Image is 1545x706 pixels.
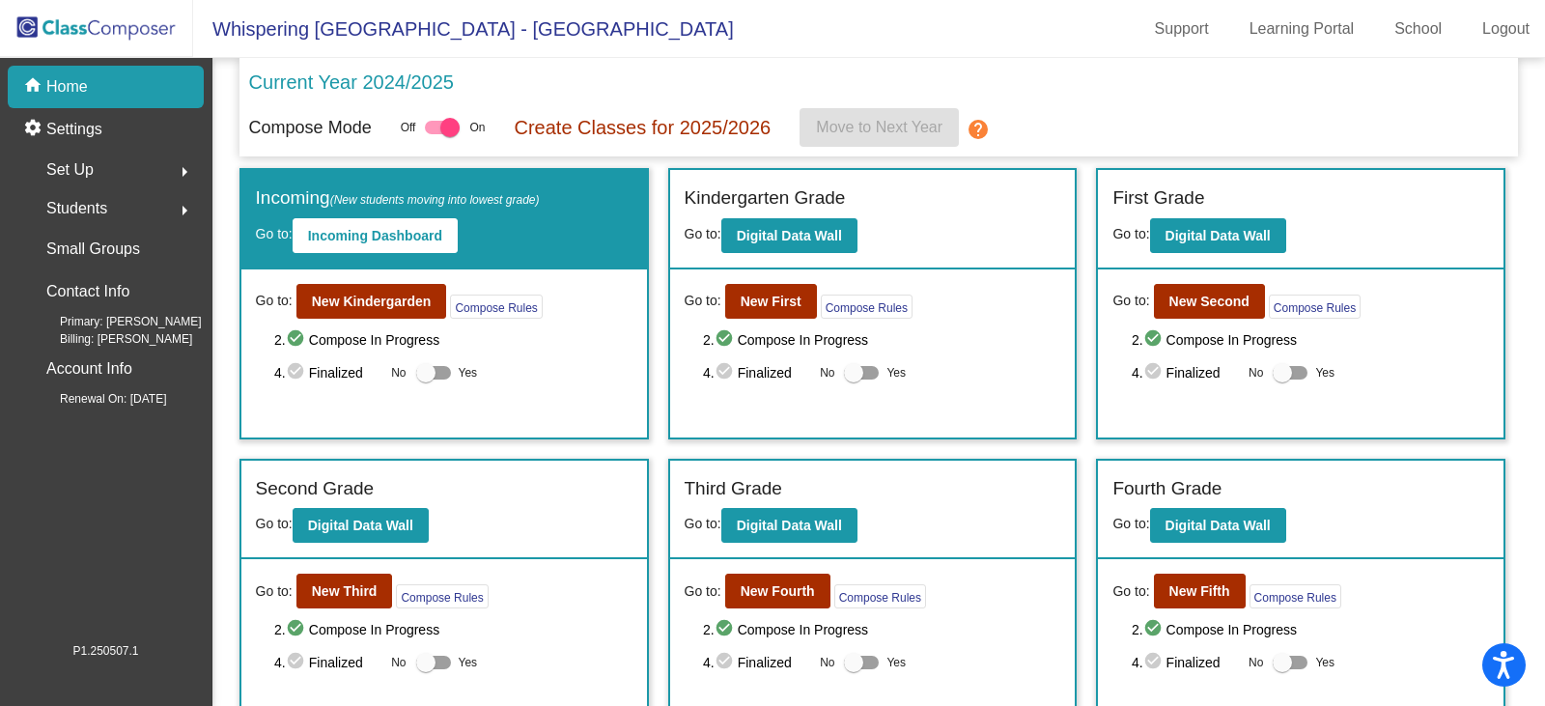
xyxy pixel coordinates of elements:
button: Incoming Dashboard [293,218,458,253]
span: Renewal On: [DATE] [29,390,166,408]
label: Incoming [256,184,540,212]
a: Learning Portal [1234,14,1370,44]
span: Set Up [46,156,94,184]
span: 2. Compose In Progress [1132,328,1489,352]
span: 4. Finalized [274,361,381,384]
span: Whispering [GEOGRAPHIC_DATA] - [GEOGRAPHIC_DATA] [193,14,734,44]
button: New First [725,284,817,319]
span: Go to: [1112,226,1149,241]
b: New Kindergarden [312,294,432,309]
span: Yes [886,361,906,384]
span: Yes [1315,651,1334,674]
span: Yes [1315,361,1334,384]
mat-icon: arrow_right [173,160,196,184]
mat-icon: check_circle [286,651,309,674]
span: 2. Compose In Progress [1132,618,1489,641]
button: New Kindergarden [296,284,447,319]
p: Settings [46,118,102,141]
span: 4. Finalized [703,361,810,384]
p: Contact Info [46,278,129,305]
b: New Fifth [1169,583,1230,599]
button: New Second [1154,284,1265,319]
span: 4. Finalized [703,651,810,674]
span: Go to: [1112,291,1149,311]
span: Yes [459,361,478,384]
b: Digital Data Wall [737,228,842,243]
button: New Fifth [1154,574,1246,608]
b: Digital Data Wall [308,518,413,533]
mat-icon: home [23,75,46,99]
button: Digital Data Wall [1150,508,1286,543]
button: Compose Rules [821,295,913,319]
mat-icon: help [967,118,990,141]
span: Go to: [685,581,721,602]
b: New First [741,294,801,309]
span: Go to: [256,516,293,531]
span: No [391,364,406,381]
span: Go to: [256,291,293,311]
p: Account Info [46,355,132,382]
b: New Third [312,583,378,599]
a: Logout [1467,14,1545,44]
p: Create Classes for 2025/2026 [514,113,771,142]
p: Compose Mode [249,115,372,141]
b: Digital Data Wall [1166,228,1271,243]
span: Go to: [685,226,721,241]
a: Support [1139,14,1224,44]
span: Go to: [1112,516,1149,531]
span: 4. Finalized [1132,651,1239,674]
label: Fourth Grade [1112,475,1222,503]
mat-icon: check_circle [1143,328,1166,352]
mat-icon: arrow_right [173,199,196,222]
button: Compose Rules [450,295,542,319]
button: Compose Rules [834,584,926,608]
span: No [391,654,406,671]
span: 4. Finalized [274,651,381,674]
b: New Fourth [741,583,815,599]
label: First Grade [1112,184,1204,212]
span: Go to: [685,291,721,311]
b: Incoming Dashboard [308,228,442,243]
span: Off [401,119,416,136]
span: Go to: [256,581,293,602]
p: Home [46,75,88,99]
span: 2. Compose In Progress [274,618,632,641]
mat-icon: check_circle [286,328,309,352]
span: (New students moving into lowest grade) [330,193,540,207]
span: Yes [886,651,906,674]
a: School [1379,14,1457,44]
span: Move to Next Year [816,119,942,135]
label: Third Grade [685,475,782,503]
button: Digital Data Wall [293,508,429,543]
mat-icon: check_circle [1143,361,1166,384]
button: Compose Rules [1269,295,1361,319]
mat-icon: check_circle [286,361,309,384]
span: 2. Compose In Progress [703,328,1060,352]
span: 2. Compose In Progress [703,618,1060,641]
span: Yes [459,651,478,674]
button: Compose Rules [396,584,488,608]
label: Kindergarten Grade [685,184,846,212]
span: 2. Compose In Progress [274,328,632,352]
mat-icon: check_circle [715,328,738,352]
span: Go to: [1112,581,1149,602]
button: Digital Data Wall [721,508,857,543]
span: No [1249,654,1263,671]
mat-icon: check_circle [286,618,309,641]
mat-icon: check_circle [715,618,738,641]
button: Digital Data Wall [721,218,857,253]
mat-icon: check_circle [1143,618,1166,641]
button: Compose Rules [1250,584,1341,608]
span: Billing: [PERSON_NAME] [29,330,192,348]
span: Go to: [685,516,721,531]
span: No [820,364,834,381]
span: No [1249,364,1263,381]
b: New Second [1169,294,1250,309]
mat-icon: settings [23,118,46,141]
button: New Third [296,574,393,608]
p: Small Groups [46,236,140,263]
span: 4. Finalized [1132,361,1239,384]
mat-icon: check_circle [1143,651,1166,674]
label: Second Grade [256,475,375,503]
b: Digital Data Wall [737,518,842,533]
